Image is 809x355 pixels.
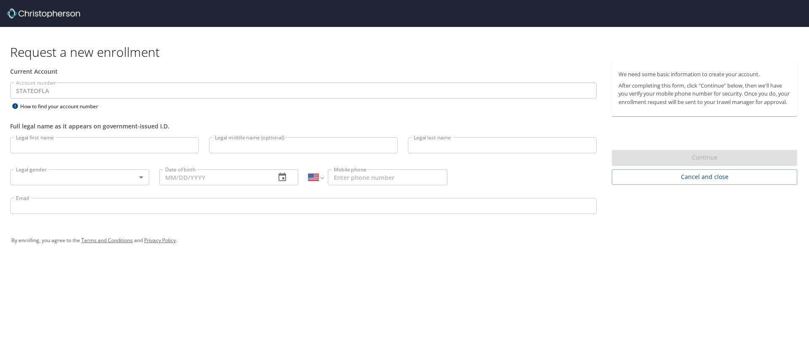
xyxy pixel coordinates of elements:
[159,169,269,185] input: MM/DD/YYYY
[10,67,597,76] div: Current Account
[619,172,790,182] span: Cancel and close
[619,82,790,106] p: After completing this form, click "Continue" below, then we'll have you verify your mobile phone ...
[10,122,597,131] div: Full legal name as it appears on government-issued I.D.
[10,169,149,185] div: ​
[612,169,797,185] button: Cancel and close
[11,230,798,251] div: By enrolling, you agree to the and .
[10,44,804,60] h1: Request a new enrollment
[10,101,115,112] div: How to find your account number
[144,237,176,244] a: Privacy Policy
[7,8,80,19] img: cbt logo
[328,169,447,185] input: Enter phone number
[81,237,133,244] a: Terms and Conditions
[619,70,790,78] p: We need some basic information to create your account.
